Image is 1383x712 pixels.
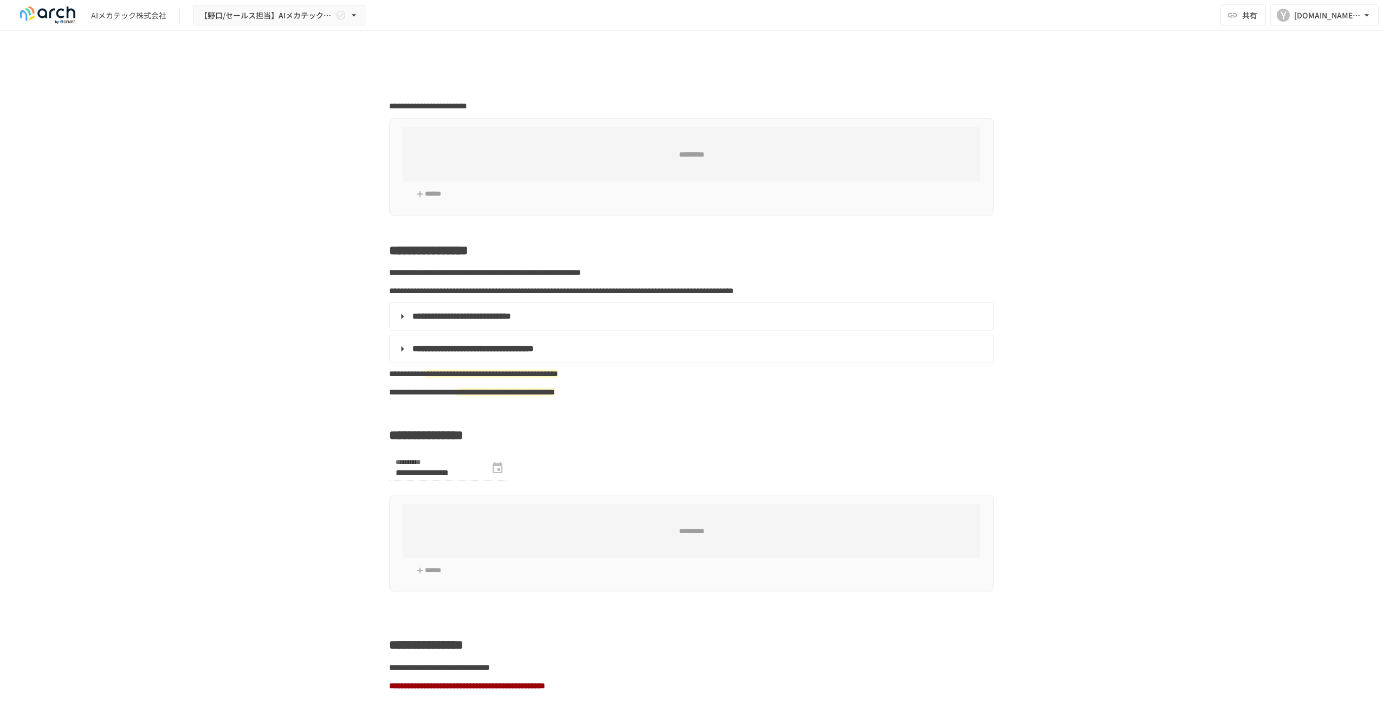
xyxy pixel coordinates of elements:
[1277,9,1290,22] div: Y
[1294,9,1361,22] div: [DOMAIN_NAME][EMAIL_ADDRESS][DOMAIN_NAME]
[193,5,366,26] button: 【野口/セールス担当】AIメカテック株式会社様_初期設定サポート
[1270,4,1379,26] button: Y[DOMAIN_NAME][EMAIL_ADDRESS][DOMAIN_NAME]
[200,9,333,22] span: 【野口/セールス担当】AIメカテック株式会社様_初期設定サポート
[13,7,82,24] img: logo-default@2x-9cf2c760.svg
[1242,9,1257,21] span: 共有
[91,10,166,21] div: AIメカテック株式会社
[1220,4,1266,26] button: 共有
